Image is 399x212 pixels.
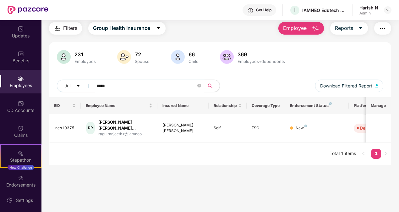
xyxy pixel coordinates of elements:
[381,149,391,159] li: Next Page
[76,84,80,89] span: caret-down
[14,197,35,204] div: Settings
[302,7,346,13] div: IAMNEO Edutech Private Limited
[86,122,95,134] div: RR
[49,22,82,35] button: Filters
[18,175,24,181] img: svg+xml;base64,PHN2ZyBpZD0iRW5kb3JzZW1lbnRzIiB4bWxucz0iaHR0cDovL3d3dy53My5vcmcvMjAwMC9zdmciIHdpZH...
[330,149,356,159] li: Total 1 items
[304,125,307,127] img: svg+xml;base64,PHN2ZyB4bWxucz0iaHR0cDovL3d3dy53My5vcmcvMjAwMC9zdmciIHdpZHRoPSI4IiBoZWlnaHQ9IjgiIH...
[371,149,381,159] li: 1
[55,125,76,131] div: neo10375
[204,80,220,92] button: search
[315,80,384,92] button: Download Filtered Report
[171,50,185,64] img: svg+xml;base64,PHN2ZyB4bWxucz0iaHR0cDovL3d3dy53My5vcmcvMjAwMC9zdmciIHhtbG5zOnhsaW5rPSJodHRwOi8vd3...
[73,59,97,64] div: Employees
[384,152,388,155] span: right
[294,6,296,14] span: I
[93,24,150,32] span: Group Health Insurance
[86,103,148,108] span: Employee Name
[214,125,242,131] div: Self
[256,8,271,13] div: Get Help
[290,103,344,108] div: Endorsement Status
[278,22,324,35] button: Employee
[381,149,391,159] button: right
[18,150,24,156] img: svg+xml;base64,PHN2ZyB4bWxucz0iaHR0cDovL3d3dy53My5vcmcvMjAwMC9zdmciIHdpZHRoPSIyMSIgaGVpZ2h0PSIyMC...
[312,25,319,32] img: svg+xml;base64,PHN2ZyB4bWxucz0iaHR0cDovL3d3dy53My5vcmcvMjAwMC9zdmciIHhtbG5zOnhsaW5rPSJodHRwOi8vd3...
[358,149,369,159] button: left
[359,5,378,11] div: Harish N
[247,97,285,114] th: Coverage Type
[252,125,280,131] div: ESC
[73,51,97,58] div: 231
[162,122,204,134] div: [PERSON_NAME] [PERSON_NAME]...
[134,51,151,58] div: 72
[247,8,254,14] img: svg+xml;base64,PHN2ZyBpZD0iSGVscC0zMngzMiIgeG1sbnM9Imh0dHA6Ly93d3cudzMub3JnLzIwMDAvc3ZnIiB3aWR0aD...
[18,125,24,131] img: svg+xml;base64,PHN2ZyBpZD0iQ2xhaW0iIHhtbG5zPSJodHRwOi8vd3d3LnczLm9yZy8yMDAwL3N2ZyIgd2lkdGg9IjIwIi...
[385,8,390,13] img: svg+xml;base64,PHN2ZyBpZD0iRHJvcGRvd24tMzJ4MzIiIHhtbG5zPSJodHRwOi8vd3d3LnczLm9yZy8yMDAwL3N2ZyIgd2...
[366,97,391,114] th: Manage
[57,50,71,64] img: svg+xml;base64,PHN2ZyB4bWxucz0iaHR0cDovL3d3dy53My5vcmcvMjAwMC9zdmciIHhtbG5zOnhsaW5rPSJodHRwOi8vd3...
[156,25,161,31] span: caret-down
[57,80,95,92] button: Allcaret-down
[197,83,201,89] span: close-circle
[329,102,332,105] img: svg+xml;base64,PHN2ZyB4bWxucz0iaHR0cDovL3d3dy53My5vcmcvMjAwMC9zdmciIHdpZHRoPSI4IiBoZWlnaHQ9IjgiIH...
[220,50,234,64] img: svg+xml;base64,PHN2ZyB4bWxucz0iaHR0cDovL3d3dy53My5vcmcvMjAwMC9zdmciIHhtbG5zOnhsaW5rPSJodHRwOi8vd3...
[65,82,70,89] span: All
[335,24,353,32] span: Reports
[81,97,157,114] th: Employee Name
[18,26,24,32] img: svg+xml;base64,PHN2ZyBpZD0iVXBkYXRlZCIgeG1sbnM9Imh0dHA6Ly93d3cudzMub3JnLzIwMDAvc3ZnIiB3aWR0aD0iMj...
[88,22,166,35] button: Group Health Insurancecaret-down
[187,59,200,64] div: Child
[8,165,34,170] div: New Challenge
[359,11,378,16] div: Admin
[7,197,13,204] img: svg+xml;base64,PHN2ZyBpZD0iU2V0dGluZy0yMHgyMCIgeG1sbnM9Imh0dHA6Ly93d3cudzMub3JnLzIwMDAvc3ZnIiB3aW...
[98,119,152,131] div: [PERSON_NAME] [PERSON_NAME]...
[98,131,152,137] div: ragulranjeeth.r@iamneo...
[18,75,24,82] img: svg+xml;base64,PHN2ZyBpZD0iRW1wbG95ZWVzIiB4bWxucz0iaHR0cDovL3d3dy53My5vcmcvMjAwMC9zdmciIHdpZHRoPS...
[204,83,216,88] span: search
[362,152,365,155] span: left
[54,25,61,32] img: svg+xml;base64,PHN2ZyB4bWxucz0iaHR0cDovL3d3dy53My5vcmcvMjAwMC9zdmciIHdpZHRoPSIyNCIgaGVpZ2h0PSIyNC...
[134,59,151,64] div: Spouse
[375,84,379,87] img: svg+xml;base64,PHN2ZyB4bWxucz0iaHR0cDovL3d3dy53My5vcmcvMjAwMC9zdmciIHhtbG5zOnhsaW5rPSJodHRwOi8vd3...
[236,51,286,58] div: 369
[49,97,81,114] th: EID
[63,24,77,32] span: Filters
[197,84,201,87] span: close-circle
[8,6,48,14] img: New Pazcare Logo
[214,103,237,108] span: Relationship
[236,59,286,64] div: Employees+dependents
[371,149,381,158] a: 1
[379,25,386,32] img: svg+xml;base64,PHN2ZyB4bWxucz0iaHR0cDovL3d3dy53My5vcmcvMjAwMC9zdmciIHdpZHRoPSIyNCIgaGVpZ2h0PSIyNC...
[1,157,41,163] div: Stepathon
[157,97,209,114] th: Insured Name
[358,25,363,31] span: caret-down
[320,82,372,89] span: Download Filtered Report
[209,97,247,114] th: Relationship
[296,125,307,131] div: New
[358,149,369,159] li: Previous Page
[360,125,375,131] div: Deleted
[187,51,200,58] div: 66
[54,103,71,108] span: EID
[117,50,131,64] img: svg+xml;base64,PHN2ZyB4bWxucz0iaHR0cDovL3d3dy53My5vcmcvMjAwMC9zdmciIHhtbG5zOnhsaW5rPSJodHRwOi8vd3...
[330,22,368,35] button: Reportscaret-down
[354,103,388,108] div: Platform Status
[18,100,24,107] img: svg+xml;base64,PHN2ZyBpZD0iQ0RfQWNjb3VudHMiIGRhdGEtbmFtZT0iQ0QgQWNjb3VudHMiIHhtbG5zPSJodHRwOi8vd3...
[283,24,307,32] span: Employee
[18,51,24,57] img: svg+xml;base64,PHN2ZyBpZD0iQmVuZWZpdHMiIHhtbG5zPSJodHRwOi8vd3d3LnczLm9yZy8yMDAwL3N2ZyIgd2lkdGg9Ij...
